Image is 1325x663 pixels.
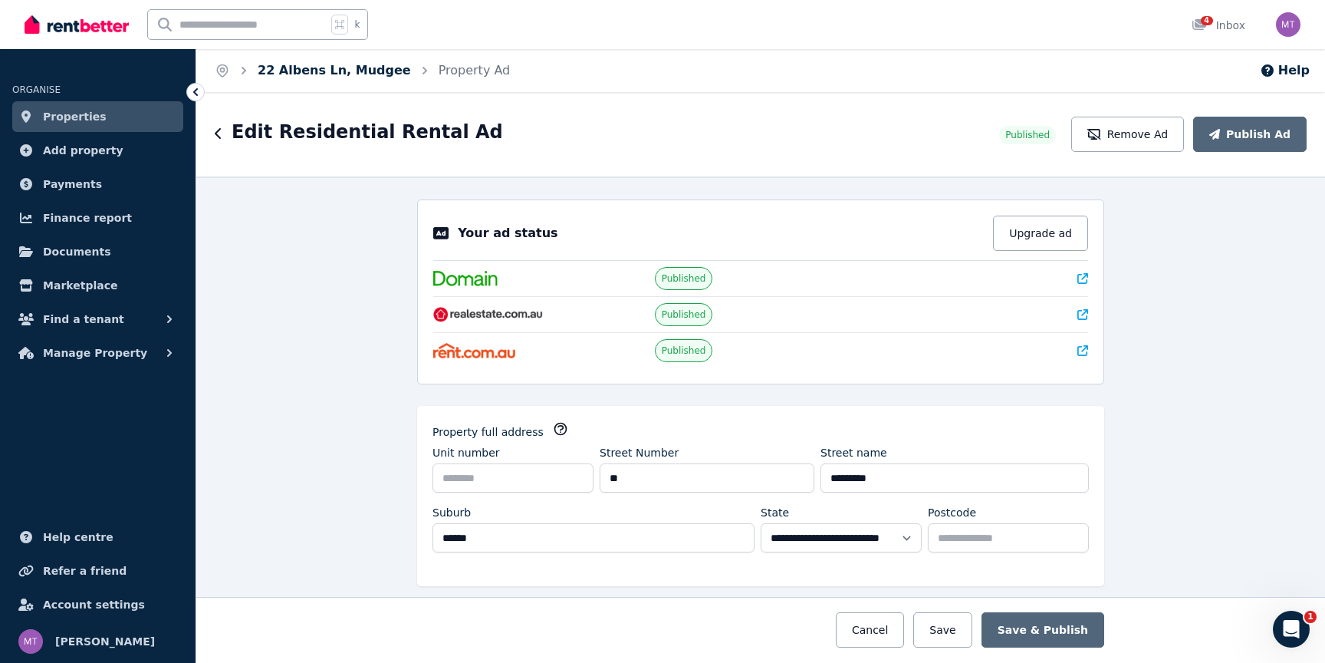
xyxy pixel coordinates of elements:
span: Published [662,345,706,357]
a: Properties [12,101,183,132]
span: Published [662,308,706,321]
a: Payments [12,169,183,200]
button: Remove Ad [1071,117,1184,152]
a: Finance report [12,203,183,233]
label: Postcode [928,505,976,520]
span: 4 [1201,16,1213,25]
img: Rent.com.au [433,343,515,358]
img: RentBetter [25,13,129,36]
img: Matt Teague [1276,12,1300,37]
a: Help centre [12,522,183,552]
span: Marketplace [43,276,117,295]
span: Properties [43,107,107,126]
img: Matt Teague [18,629,43,654]
label: State [761,505,789,520]
button: Publish Ad [1193,117,1307,152]
a: Add property [12,135,183,166]
img: Domain.com.au [433,271,498,286]
span: [PERSON_NAME] [55,632,155,651]
label: Unit number [432,445,500,460]
a: Marketplace [12,270,183,301]
span: Published [1005,129,1050,141]
span: ORGANISE [12,84,61,95]
label: Street name [820,445,887,460]
button: Save [913,612,972,648]
span: Find a tenant [43,310,124,328]
a: Account settings [12,589,183,620]
a: Refer a friend [12,556,183,586]
span: 1 [1304,611,1317,623]
label: Suburb [432,505,471,520]
span: Published [662,272,706,285]
label: Street Number [600,445,679,460]
span: Documents [43,242,111,261]
span: Manage Property [43,344,147,362]
button: Upgrade ad [993,216,1088,251]
button: Cancel [836,612,904,648]
span: Finance report [43,209,132,227]
span: Add property [43,141,123,160]
nav: Breadcrumb [196,49,528,92]
span: Help centre [43,528,113,546]
button: Find a tenant [12,304,183,335]
a: Documents [12,236,183,267]
div: Inbox [1192,18,1245,33]
button: Save & Publish [981,612,1104,648]
label: Property full address [432,424,544,440]
span: Refer a friend [43,562,127,580]
a: 22 Albens Ln, Mudgee [258,63,411,78]
img: RealEstate.com.au [433,307,543,322]
span: Account settings [43,595,145,614]
span: Payments [43,175,102,193]
span: k [354,18,360,31]
iframe: Intercom live chat [1273,611,1310,648]
h1: Edit Residential Rental Ad [232,120,503,144]
a: Property Ad [439,63,511,78]
p: Your ad status [458,224,557,242]
button: Manage Property [12,338,183,368]
button: Help [1260,61,1310,80]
